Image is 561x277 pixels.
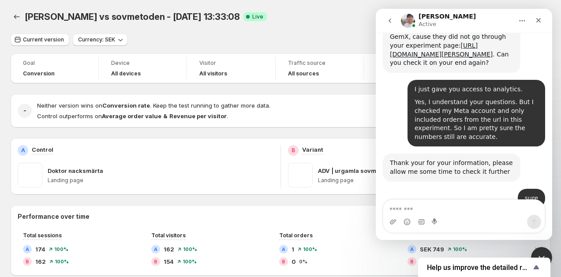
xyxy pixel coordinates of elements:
span: 100% [183,247,197,252]
h4: All visitors [199,70,227,77]
a: DeviceAll devices [111,59,174,78]
p: Landing page [48,177,273,184]
h2: A [154,247,157,252]
h2: B [282,259,285,264]
button: Current version [11,34,69,46]
h4: All sources [288,70,319,77]
img: Doktor nacksmärta [18,163,42,187]
h2: A [26,247,29,252]
strong: Average order value [102,112,161,120]
span: 162 [164,245,174,254]
span: 162 [35,257,46,266]
h2: A [21,147,25,154]
h2: B [154,259,157,264]
span: Device [111,60,174,67]
span: SEK 0 [420,257,437,266]
button: Currency: SEK [73,34,127,46]
iframe: Intercom live chat [531,247,552,268]
button: Show survey - Help us improve the detailed report for A/B campaigns [427,262,542,273]
strong: Conversion rate [102,102,150,109]
h2: - [23,106,26,115]
span: 100% [55,259,69,264]
span: Control outperforms on . [37,112,228,120]
span: SEK 749 [420,245,444,254]
span: Conversion [23,70,55,77]
span: Total visitors [151,232,186,239]
h2: B [410,259,414,264]
p: ADV | urgamla sovmetoden [318,166,396,175]
span: 154 [164,257,174,266]
span: 100% [54,247,68,252]
a: Traffic sourceAll sources [288,59,351,78]
span: Total sessions [23,232,62,239]
p: Control [32,145,53,154]
span: 0% [299,259,307,264]
span: Total orders [279,232,313,239]
span: Traffic source [288,60,351,67]
h2: Performance over time [18,212,543,221]
span: Visitor [199,60,262,67]
span: Live [252,13,263,20]
span: [PERSON_NAME] vs sovmetoden - [DATE] 13:33:08 [25,11,240,22]
span: 0 [292,257,295,266]
span: 100% [303,247,317,252]
span: 1 [292,245,294,254]
p: Doktor nacksmärta [48,166,103,175]
span: 174 [35,245,45,254]
h4: All devices [111,70,141,77]
button: Expand chart [531,242,543,255]
iframe: Intercom live chat [376,9,552,240]
span: 100% [183,259,197,264]
span: Current version [23,36,64,43]
a: VisitorAll visitors [199,59,262,78]
h2: A [282,247,285,252]
span: Help us improve the detailed report for A/B campaigns [427,263,531,272]
h2: B [26,259,29,264]
img: ADV | urgamla sovmetoden [288,163,313,187]
strong: & [163,112,168,120]
span: Neither version wins on . Keep the test running to gather more data. [37,102,270,109]
span: Goal [23,60,86,67]
span: 100% [453,247,467,252]
p: Landing page [318,177,544,184]
a: GoalConversion [23,59,86,78]
span: Currency: SEK [78,36,115,43]
button: Back [11,11,23,23]
h2: A [410,247,414,252]
p: Variant [302,145,323,154]
h2: B [292,147,295,154]
strong: Revenue per visitor [169,112,227,120]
